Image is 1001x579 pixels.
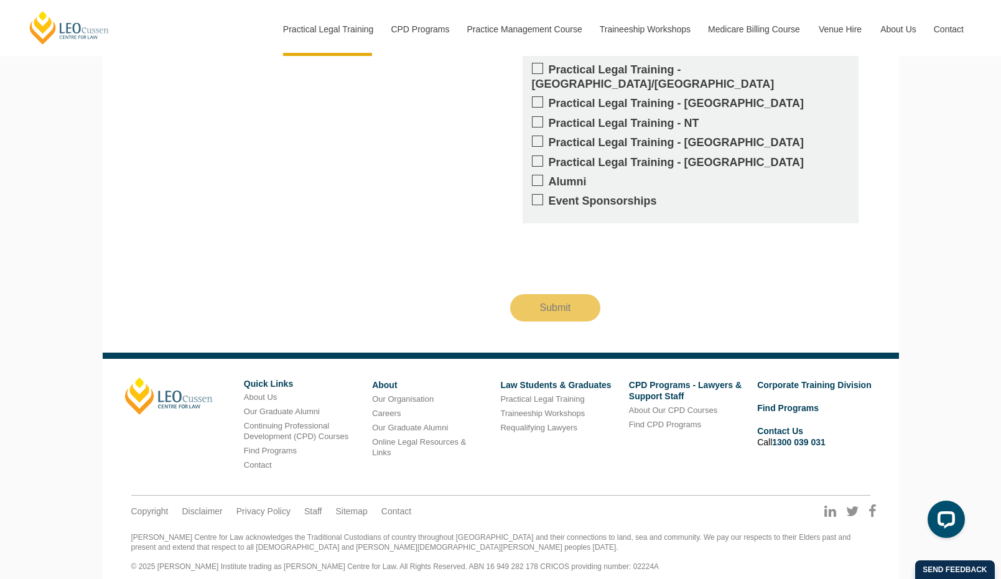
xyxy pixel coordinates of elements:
a: Corporate Training Division [757,380,872,390]
a: Law Students & Graduates [500,380,611,390]
a: Privacy Policy [236,506,291,517]
a: Find Programs [244,446,297,455]
div: [PERSON_NAME] Centre for Law acknowledges the Traditional Custodians of country throughout [GEOGR... [131,533,870,572]
label: Practical Legal Training - [GEOGRAPHIC_DATA] [532,155,849,170]
a: Practical Legal Training [500,394,584,404]
a: Traineeship Workshops [500,409,585,418]
a: CPD Programs - Lawyers & Support Staff [629,380,742,401]
a: About Us [244,392,277,402]
a: Copyright [131,506,169,517]
iframe: reCAPTCHA [510,233,699,282]
li: Call [757,424,876,450]
a: About [372,380,397,390]
a: Online Legal Resources & Links [372,437,466,457]
a: Our Graduate Alumni [244,407,320,416]
label: Event Sponsorships [532,194,849,208]
h6: Quick Links [244,379,363,389]
a: [PERSON_NAME] Centre for Law [28,10,111,45]
label: Practical Legal Training - [GEOGRAPHIC_DATA] [532,96,849,111]
a: Practice Management Course [458,2,590,56]
a: Find CPD Programs [629,420,701,429]
a: About Our CPD Courses [629,405,717,415]
a: Contact Us [757,426,803,436]
a: Continuing Professional Development (CPD) Courses [244,421,348,441]
a: Sitemap [335,506,367,517]
a: Careers [372,409,401,418]
a: Find Programs [757,403,819,413]
label: Alumni [532,175,849,189]
a: Medicare Billing Course [699,2,809,56]
a: About Us [871,2,924,56]
a: Our Organisation [372,394,434,404]
a: Requalifying Lawyers [500,423,577,432]
label: Practical Legal Training - NT [532,116,849,131]
a: 1300 039 031 [772,437,826,447]
a: Traineeship Workshops [590,2,699,56]
a: Practical Legal Training [274,2,382,56]
iframe: LiveChat chat widget [918,496,970,548]
a: Venue Hire [809,2,871,56]
input: Submit [510,294,601,322]
label: Practical Legal Training - [GEOGRAPHIC_DATA]/[GEOGRAPHIC_DATA] [532,63,849,92]
a: Contact [924,2,973,56]
a: Staff [304,506,322,517]
a: [PERSON_NAME] [125,378,213,415]
label: Practical Legal Training - [GEOGRAPHIC_DATA] [532,136,849,150]
a: Disclaimer [182,506,222,517]
a: Our Graduate Alumni [372,423,448,432]
a: Contact [244,460,272,470]
a: Contact [381,506,411,517]
a: CPD Programs [381,2,457,56]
